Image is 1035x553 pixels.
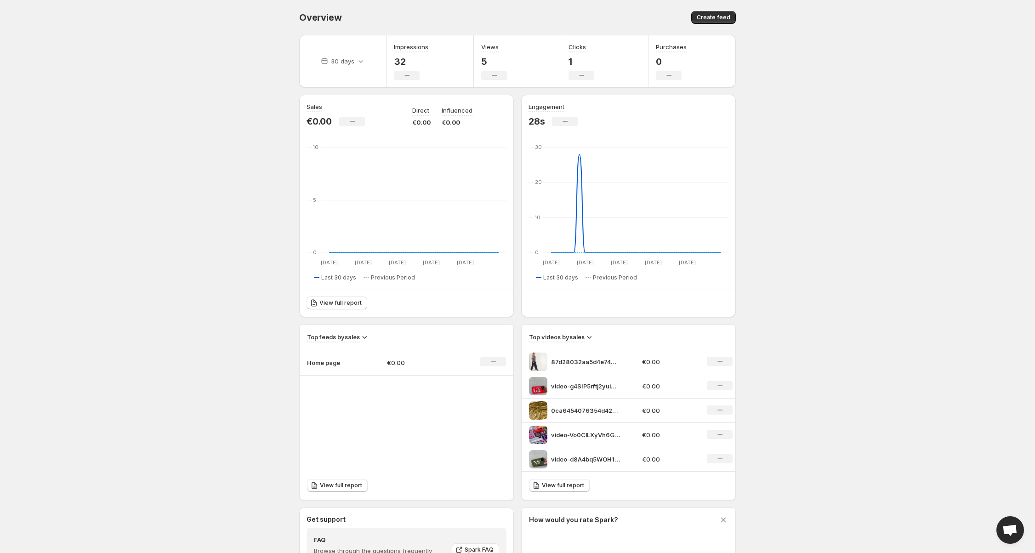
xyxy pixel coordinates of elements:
[996,516,1024,544] a: Open chat
[529,515,618,524] h3: How would you rate Spark?
[551,357,620,366] p: 87d28032aa5d4e748987d9ee8767e59bHD-1080p-48Mbps-49921600
[569,42,586,51] h3: Clicks
[307,296,367,309] a: View full report
[481,42,499,51] h3: Views
[551,406,620,415] p: 0ca6454076354d42b7eee440319807a3HD-1080p-72Mbps-49753391
[529,332,585,342] h3: Top videos by sales
[457,259,474,266] text: [DATE]
[394,42,428,51] h3: Impressions
[442,106,472,115] p: Influenced
[321,259,338,266] text: [DATE]
[535,214,540,221] text: 10
[691,11,736,24] button: Create feed
[389,259,406,266] text: [DATE]
[423,259,440,266] text: [DATE]
[307,102,322,111] h3: Sales
[529,353,547,371] img: 87d28032aa5d4e748987d9ee8767e59bHD-1080p-48Mbps-49921600
[412,118,431,127] p: €0.00
[551,382,620,391] p: video-g4SIP5rftj2yui3ZtpSi
[387,358,452,367] p: €0.00
[307,515,346,524] h3: Get support
[569,56,594,67] p: 1
[481,56,507,67] p: 5
[656,42,687,51] h3: Purchases
[394,56,428,67] p: 32
[529,102,564,111] h3: Engagement
[611,259,628,266] text: [DATE]
[656,56,687,67] p: 0
[307,479,368,492] a: View full report
[355,259,372,266] text: [DATE]
[645,259,662,266] text: [DATE]
[442,118,472,127] p: €0.00
[313,249,317,256] text: 0
[535,249,539,256] text: 0
[542,482,584,489] span: View full report
[529,401,547,420] img: 0ca6454076354d42b7eee440319807a3HD-1080p-72Mbps-49753391
[642,455,696,464] p: €0.00
[313,197,316,203] text: 5
[320,482,362,489] span: View full report
[307,116,332,127] p: €0.00
[642,430,696,439] p: €0.00
[642,406,696,415] p: €0.00
[593,274,637,281] span: Previous Period
[543,274,578,281] span: Last 30 days
[319,299,362,307] span: View full report
[307,358,353,367] p: Home page
[529,426,547,444] img: video-Vo0ClLXyVh6GWIfOGJe4
[529,116,545,127] p: 28s
[642,357,696,366] p: €0.00
[529,377,547,395] img: video-g4SIP5rftj2yui3ZtpSi
[642,382,696,391] p: €0.00
[551,455,620,464] p: video-d8A4bq5WOH1A5CZMcamt
[577,259,594,266] text: [DATE]
[529,450,547,468] img: video-d8A4bq5WOH1A5CZMcamt
[529,479,590,492] a: View full report
[299,12,341,23] span: Overview
[543,259,560,266] text: [DATE]
[535,144,542,150] text: 30
[697,14,730,21] span: Create feed
[313,144,318,150] text: 10
[321,274,356,281] span: Last 30 days
[535,179,542,185] text: 20
[551,430,620,439] p: video-Vo0ClLXyVh6GWIfOGJe4
[679,259,696,266] text: [DATE]
[331,57,354,66] p: 30 days
[371,274,415,281] span: Previous Period
[307,332,360,342] h3: Top feeds by sales
[412,106,429,115] p: Direct
[314,535,445,544] h4: FAQ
